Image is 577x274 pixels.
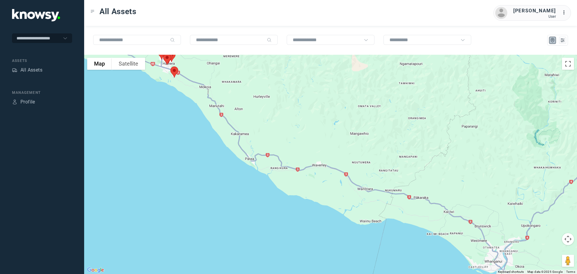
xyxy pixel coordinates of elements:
[12,66,42,74] a: AssetsAll Assets
[12,67,17,73] div: Assets
[562,9,569,16] div: :
[86,266,105,274] a: Open this area in Google Maps (opens a new window)
[12,98,35,106] a: ProfileProfile
[562,255,574,267] button: Drag Pegman onto the map to open Street View
[86,266,105,274] img: Google
[112,58,145,70] button: Show satellite imagery
[562,233,574,245] button: Map camera controls
[90,9,95,14] div: Toggle Menu
[12,9,60,21] img: Application Logo
[12,90,72,95] div: Management
[562,58,574,70] button: Toggle fullscreen view
[12,99,17,105] div: Profile
[12,58,72,63] div: Assets
[513,7,556,14] div: [PERSON_NAME]
[513,14,556,19] div: User
[495,7,507,19] img: avatar.png
[560,38,565,43] div: List
[99,6,136,17] span: All Assets
[20,98,35,106] div: Profile
[498,270,524,274] button: Keyboard shortcuts
[562,10,568,15] tspan: ...
[527,270,563,273] span: Map data ©2025 Google
[170,38,175,42] div: Search
[562,9,569,17] div: :
[20,66,42,74] div: All Assets
[566,270,575,273] a: Terms
[87,58,112,70] button: Show street map
[550,38,555,43] div: Map
[267,38,272,42] div: Search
